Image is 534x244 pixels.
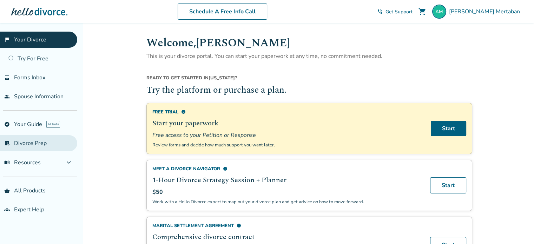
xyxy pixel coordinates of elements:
[4,75,10,80] span: inbox
[152,166,422,172] div: Meet a divorce navigator
[146,75,472,84] div: [US_STATE] ?
[4,121,10,127] span: explore
[377,8,413,15] a: phone_in_talkGet Support
[181,110,186,114] span: info
[4,207,10,212] span: groups
[385,8,413,15] span: Get Support
[430,177,466,193] a: Start
[4,37,10,42] span: flag_2
[152,223,422,229] div: Marital Settlement Agreement
[432,5,446,19] img: amir.mertaban@gmail.com
[4,188,10,193] span: shopping_basket
[449,8,523,15] span: [PERSON_NAME] Mertaban
[146,75,209,81] span: Ready to get started in
[65,158,73,167] span: expand_more
[152,131,422,139] span: Free access to your Petition or Response
[152,232,422,242] h2: Comprehensive divorce contract
[4,140,10,146] span: list_alt_check
[152,142,422,148] p: Review forms and decide how much support you want later.
[237,223,241,228] span: info
[152,118,422,128] h2: Start your paperwork
[377,9,383,14] span: phone_in_talk
[431,121,466,136] a: Start
[152,175,422,185] h2: 1-Hour Divorce Strategy Session + Planner
[146,84,472,97] h2: Try the platform or purchase a plan.
[146,34,472,52] h1: Welcome, [PERSON_NAME]
[46,121,60,128] span: AI beta
[4,94,10,99] span: people
[146,52,472,61] p: This is your divorce portal. You can start your paperwork at any time, no commitment needed.
[152,199,422,205] p: Work with a Hello Divorce expert to map out your divorce plan and get advice on how to move forward.
[152,188,163,196] span: $50
[178,4,267,20] a: Schedule A Free Info Call
[152,109,422,115] div: Free Trial
[4,159,41,166] span: Resources
[4,160,10,165] span: menu_book
[223,166,228,171] span: info
[418,7,427,16] span: shopping_cart
[14,74,45,81] span: Forms Inbox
